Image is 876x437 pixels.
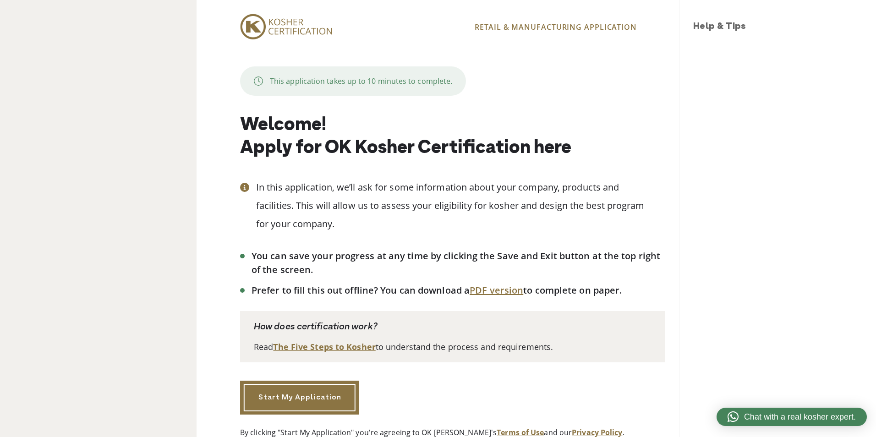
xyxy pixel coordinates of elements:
p: In this application, we’ll ask for some information about your company, products and facilities. ... [256,178,665,233]
a: Start My Application [240,381,359,415]
a: PDF version [470,284,523,296]
p: RETAIL & MANUFACTURING APPLICATION [475,22,665,33]
p: Read to understand the process and requirements. [254,341,652,353]
a: Chat with a real kosher expert. [717,408,867,426]
li: You can save your progress at any time by clicking the Save and Exit button at the top right of t... [252,249,665,277]
h1: Welcome! Apply for OK Kosher Certification here [240,114,665,160]
p: This application takes up to 10 minutes to complete. [270,76,452,87]
h3: Help & Tips [693,20,867,34]
p: How does certification work? [254,320,652,334]
a: The Five Steps to Kosher [273,341,375,352]
li: Prefer to fill this out offline? You can download a to complete on paper. [252,284,665,297]
span: Chat with a real kosher expert. [744,411,856,423]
